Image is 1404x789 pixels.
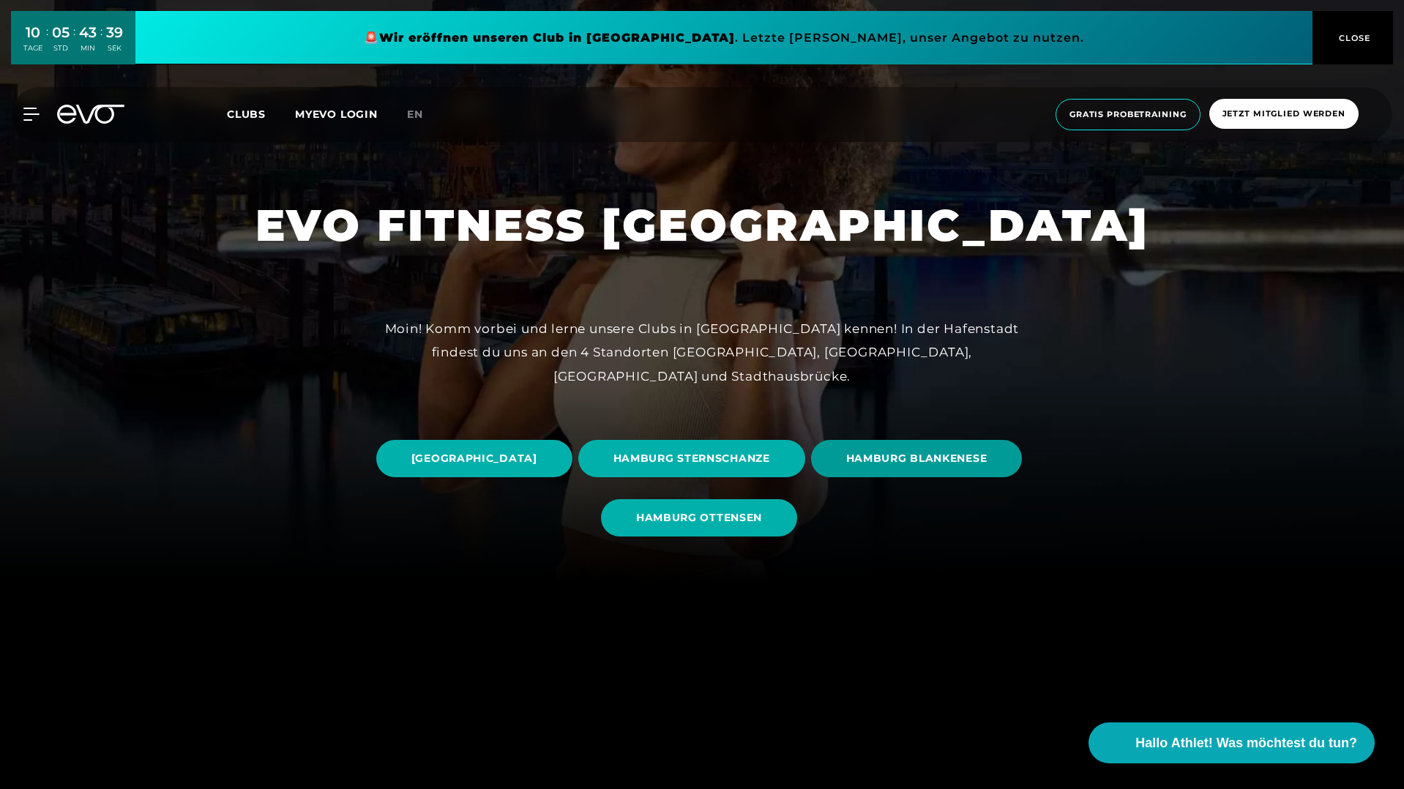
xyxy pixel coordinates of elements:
button: CLOSE [1312,11,1393,64]
span: HAMBURG OTTENSEN [636,510,762,526]
span: Gratis Probetraining [1069,108,1187,121]
span: Hallo Athlet! Was möchtest du tun? [1135,733,1357,753]
div: MIN [79,43,97,53]
div: Moin! Komm vorbei und lerne unsere Clubs in [GEOGRAPHIC_DATA] kennen! In der Hafenstadt findest d... [373,317,1031,388]
div: 39 [106,22,123,43]
a: Clubs [227,107,295,121]
span: Clubs [227,108,266,121]
a: HAMBURG BLANKENESE [811,429,1028,488]
div: : [100,23,102,62]
div: SEK [106,43,123,53]
a: Gratis Probetraining [1051,99,1205,130]
div: 05 [52,22,70,43]
span: HAMBURG BLANKENESE [846,451,987,466]
span: en [407,108,423,121]
div: STD [52,43,70,53]
a: [GEOGRAPHIC_DATA] [376,429,578,488]
div: : [46,23,48,62]
button: Hallo Athlet! Was möchtest du tun? [1089,722,1375,763]
div: : [73,23,75,62]
a: MYEVO LOGIN [295,108,378,121]
div: 43 [79,22,97,43]
span: HAMBURG STERNSCHANZE [613,451,770,466]
span: [GEOGRAPHIC_DATA] [411,451,537,466]
a: Jetzt Mitglied werden [1205,99,1363,130]
span: Jetzt Mitglied werden [1222,108,1345,120]
a: en [407,106,441,123]
a: HAMBURG OTTENSEN [601,488,803,547]
div: 10 [23,22,42,43]
span: CLOSE [1335,31,1371,45]
div: TAGE [23,43,42,53]
h1: EVO FITNESS [GEOGRAPHIC_DATA] [255,197,1149,254]
a: HAMBURG STERNSCHANZE [578,429,811,488]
